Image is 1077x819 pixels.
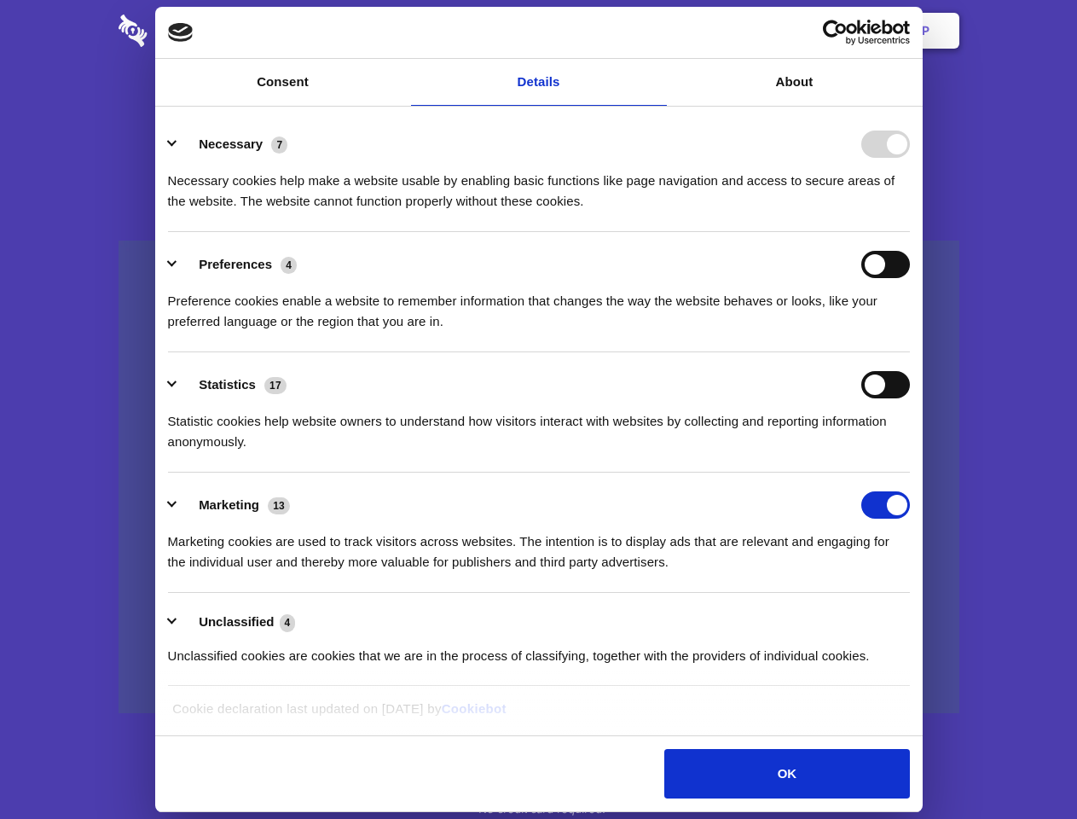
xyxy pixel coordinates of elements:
div: Marketing cookies are used to track visitors across websites. The intention is to display ads tha... [168,519,910,572]
span: 17 [264,377,287,394]
a: Pricing [501,4,575,57]
label: Marketing [199,497,259,512]
button: Statistics (17) [168,371,298,398]
span: 4 [280,614,296,631]
a: Contact [692,4,770,57]
label: Preferences [199,257,272,271]
a: About [667,59,923,106]
span: 13 [268,497,290,514]
label: Necessary [199,136,263,151]
button: Marketing (13) [168,491,301,519]
label: Statistics [199,377,256,392]
h1: Eliminate Slack Data Loss. [119,77,959,138]
iframe: Drift Widget Chat Controller [992,734,1057,799]
button: Preferences (4) [168,251,308,278]
img: logo [168,23,194,42]
div: Unclassified cookies are cookies that we are in the process of classifying, together with the pro... [168,633,910,666]
button: Necessary (7) [168,131,298,158]
button: Unclassified (4) [168,612,306,633]
div: Necessary cookies help make a website usable by enabling basic functions like page navigation and... [168,158,910,212]
span: 4 [281,257,297,274]
h4: Auto-redaction of sensitive data, encrypted data sharing and self-destructing private chats. Shar... [119,155,959,212]
a: Usercentrics Cookiebot - opens in a new window [761,20,910,45]
div: Statistic cookies help website owners to understand how visitors interact with websites by collec... [168,398,910,452]
a: Login [773,4,848,57]
a: Details [411,59,667,106]
div: Preference cookies enable a website to remember information that changes the way the website beha... [168,278,910,332]
a: Wistia video thumbnail [119,241,959,714]
a: Cookiebot [442,701,507,716]
div: Cookie declaration last updated on [DATE] by [159,699,918,732]
button: OK [664,749,909,799]
span: 7 [271,136,287,154]
a: Consent [155,59,411,106]
img: logo-wordmark-white-trans-d4663122ce5f474addd5e946df7df03e33cb6a1c49d2221995e7729f52c070b2.svg [119,15,264,47]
